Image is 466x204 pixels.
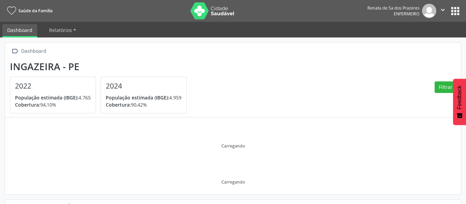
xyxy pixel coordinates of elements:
button: Filtrar [435,81,456,93]
a: Saúde da Família [5,5,53,16]
a:  Dashboard [10,46,47,56]
p: 90,42% [106,101,181,108]
button: Feedback - Mostrar pesquisa [453,79,466,125]
h4: 2022 [15,82,91,90]
span: Saúde da Família [18,8,53,14]
img: img [422,4,436,18]
h4: 2024 [106,82,181,90]
span: População estimada (IBGE): [106,94,169,101]
span: Cobertura: [106,101,131,108]
i:  [10,46,20,56]
div: Carregando [221,143,245,149]
div: Dashboard [20,46,47,56]
a: Dashboard [2,24,37,37]
span: Feedback [456,85,463,109]
i:  [439,6,447,14]
button: apps [449,5,461,17]
p: 4.765 [15,94,91,101]
div: Renata de Sa dos Prazeres [367,5,420,11]
p: 4.959 [106,94,181,101]
span: Enfermeiro [394,11,420,17]
button:  [436,4,449,18]
span: Cobertura: [15,101,40,108]
span: População estimada (IBGE): [15,94,78,101]
div: Ingazeira - PE [10,61,191,72]
p: 94,10% [15,101,91,108]
span: Relatórios [49,27,72,33]
a: Relatórios [44,24,81,36]
div: Carregando [221,179,245,185]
